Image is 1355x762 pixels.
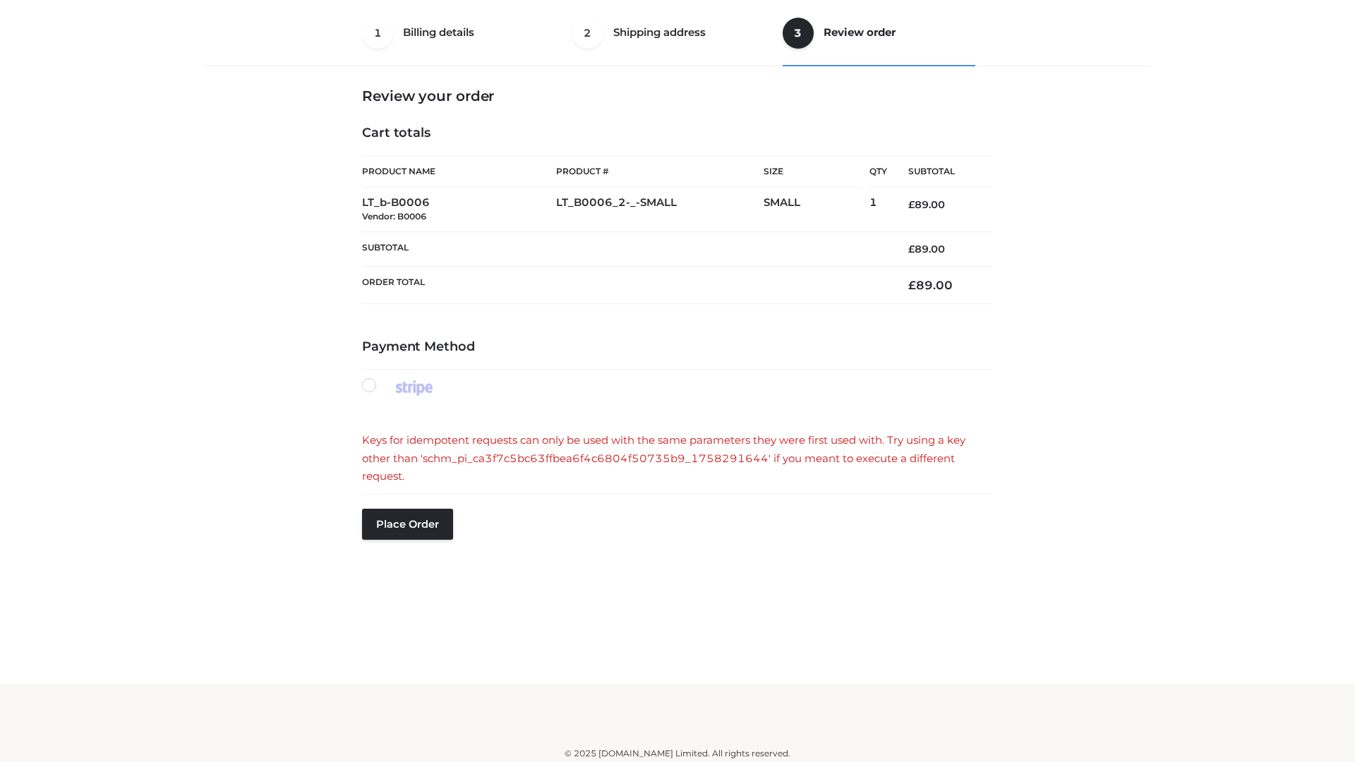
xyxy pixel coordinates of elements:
span: £ [908,198,915,211]
bdi: 89.00 [908,243,945,255]
th: Product Name [362,155,556,188]
th: Product # [556,155,764,188]
span: £ [908,243,915,255]
th: Subtotal [362,231,887,266]
bdi: 89.00 [908,278,953,292]
th: Size [764,156,862,188]
h4: Payment Method [362,339,993,355]
bdi: 89.00 [908,198,945,211]
h4: Cart totals [362,126,993,141]
h3: Review your order [362,87,993,104]
td: LT_B0006_2-_-SMALL [556,188,764,232]
span: £ [908,278,916,292]
td: LT_b-B0006 [362,188,556,232]
small: Vendor: B0006 [362,211,426,222]
th: Subtotal [887,156,993,188]
th: Order Total [362,267,887,304]
td: 1 [869,188,887,232]
button: Place order [362,509,453,540]
th: Qty [869,155,887,188]
div: Keys for idempotent requests can only be used with the same parameters they were first used with.... [362,431,993,485]
div: © 2025 [DOMAIN_NAME] Limited. All rights reserved. [210,746,1145,761]
td: SMALL [764,188,869,232]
